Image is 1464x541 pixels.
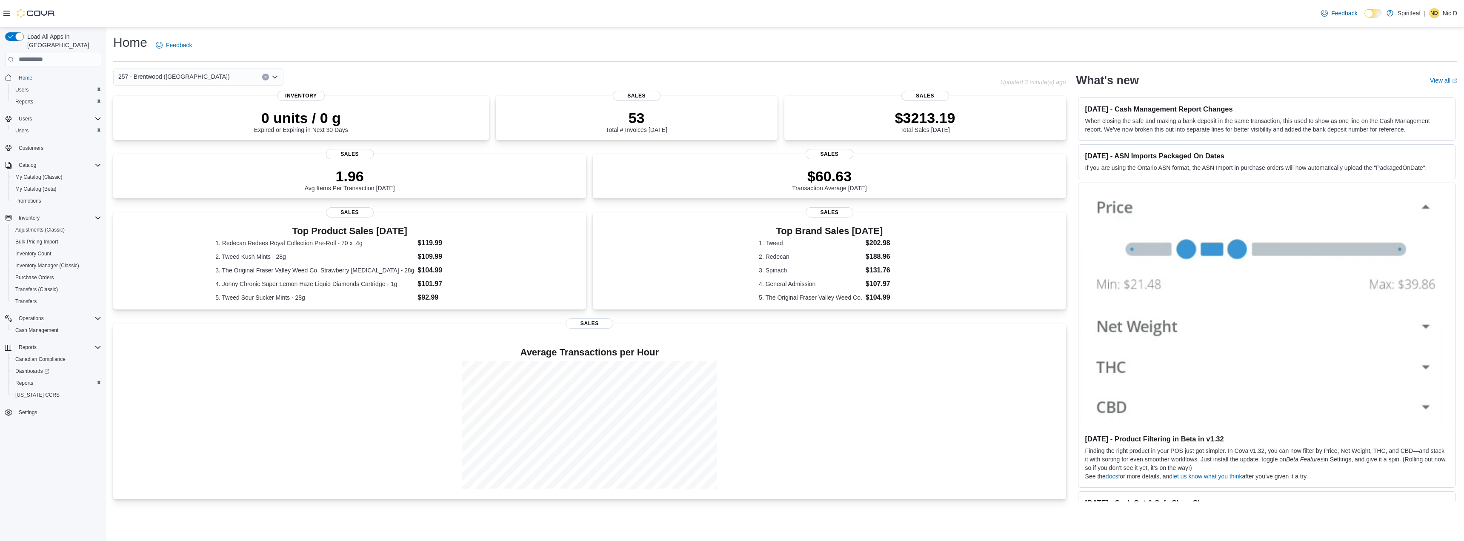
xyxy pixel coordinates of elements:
[12,97,101,107] span: Reports
[15,86,29,93] span: Users
[1429,8,1439,18] div: Nic D
[272,74,278,80] button: Open list of options
[866,252,900,262] dd: $188.96
[305,168,395,192] div: Avg Items Per Transaction [DATE]
[9,295,105,307] button: Transfers
[2,113,105,125] button: Users
[326,207,374,218] span: Sales
[417,265,484,275] dd: $104.99
[262,74,269,80] button: Clear input
[12,225,68,235] a: Adjustments (Classic)
[9,183,105,195] button: My Catalog (Beta)
[12,366,53,376] a: Dashboards
[417,252,484,262] dd: $109.99
[759,293,862,302] dt: 5. The Original Fraser Valley Weed Co.
[9,365,105,377] a: Dashboards
[12,390,63,400] a: [US_STATE] CCRS
[9,389,105,401] button: [US_STATE] CCRS
[1452,78,1457,83] svg: External link
[1430,77,1457,84] a: View allExternal link
[12,97,37,107] a: Reports
[1430,8,1438,18] span: ND
[792,168,867,192] div: Transaction Average [DATE]
[12,249,55,259] a: Inventory Count
[215,252,414,261] dt: 2. Tweed Kush Mints - 28g
[9,236,105,248] button: Bulk Pricing Import
[866,279,900,289] dd: $107.97
[15,160,101,170] span: Catalog
[759,280,862,288] dt: 4. General Admission
[9,195,105,207] button: Promotions
[759,239,862,247] dt: 1. Tweed
[15,274,54,281] span: Purchase Orders
[1424,8,1426,18] p: |
[1000,79,1066,86] p: Updated 3 minute(s) ago
[866,265,900,275] dd: $131.76
[15,174,63,180] span: My Catalog (Classic)
[15,226,65,233] span: Adjustments (Classic)
[2,312,105,324] button: Operations
[1076,74,1139,87] h2: What's new
[12,272,57,283] a: Purchase Orders
[12,196,101,206] span: Promotions
[152,37,195,54] a: Feedback
[19,74,32,81] span: Home
[15,313,101,323] span: Operations
[12,260,101,271] span: Inventory Manager (Classic)
[15,356,66,363] span: Canadian Compliance
[24,32,101,49] span: Load All Apps in [GEOGRAPHIC_DATA]
[12,237,62,247] a: Bulk Pricing Import
[9,224,105,236] button: Adjustments (Classic)
[12,296,40,306] a: Transfers
[277,91,325,101] span: Inventory
[15,213,43,223] button: Inventory
[9,96,105,108] button: Reports
[15,262,79,269] span: Inventory Manager (Classic)
[15,298,37,305] span: Transfers
[2,406,105,418] button: Settings
[215,266,414,275] dt: 3. The Original Fraser Valley Weed Co. Strawberry [MEDICAL_DATA] - 28g
[12,260,83,271] a: Inventory Manager (Classic)
[12,354,69,364] a: Canadian Compliance
[15,327,58,334] span: Cash Management
[12,325,101,335] span: Cash Management
[12,126,101,136] span: Users
[15,73,36,83] a: Home
[2,142,105,154] button: Customers
[9,260,105,272] button: Inventory Manager (Classic)
[19,162,36,169] span: Catalog
[15,368,49,375] span: Dashboards
[15,342,40,352] button: Reports
[9,283,105,295] button: Transfers (Classic)
[1398,8,1421,18] p: Spiritleaf
[12,390,101,400] span: Washington CCRS
[113,34,147,51] h1: Home
[15,407,101,418] span: Settings
[17,9,55,17] img: Cova
[12,378,37,388] a: Reports
[866,238,900,248] dd: $202.98
[12,284,101,295] span: Transfers (Classic)
[417,238,484,248] dd: $119.99
[1331,9,1357,17] span: Feedback
[759,266,862,275] dt: 3. Spinach
[12,225,101,235] span: Adjustments (Classic)
[326,149,374,159] span: Sales
[1085,152,1448,160] h3: [DATE] - ASN Imports Packaged On Dates
[901,91,949,101] span: Sales
[305,168,395,185] p: 1.96
[215,280,414,288] dt: 4. Jonny Chronic Super Lemon Haze Liquid Diamonds Cartridge - 1g
[215,293,414,302] dt: 5. Tweed Sour Sucker Mints - 28g
[12,366,101,376] span: Dashboards
[12,172,66,182] a: My Catalog (Classic)
[12,378,101,388] span: Reports
[9,171,105,183] button: My Catalog (Classic)
[9,248,105,260] button: Inventory Count
[12,249,101,259] span: Inventory Count
[566,318,613,329] span: Sales
[417,279,484,289] dd: $101.97
[2,212,105,224] button: Inventory
[120,347,1059,358] h4: Average Transactions per Hour
[12,172,101,182] span: My Catalog (Classic)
